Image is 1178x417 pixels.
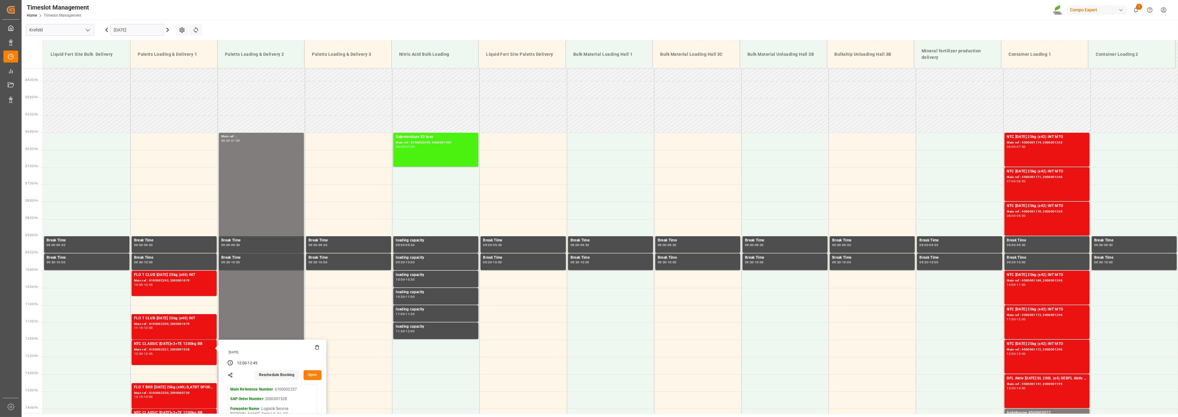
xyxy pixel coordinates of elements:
div: - [230,139,231,142]
div: - [1016,387,1016,390]
div: - [1016,180,1016,183]
div: loading capacity [396,289,476,295]
div: Break Time [134,255,214,261]
div: - [754,261,755,264]
div: Main ref : 4500001169, 2000001248 [1007,278,1087,283]
div: - [317,261,318,264]
div: Break Time [832,255,912,261]
div: FLO T CLUB [DATE] 25kg (x40) INT [134,272,214,278]
div: 07:00 [1007,180,1016,183]
div: 12:45 [247,361,257,366]
div: - [143,352,144,355]
div: - [1016,352,1016,355]
div: - [230,244,231,246]
div: - [841,261,842,264]
div: 09:30 [1094,261,1103,264]
div: Break Time [745,237,825,244]
div: Break Time [1007,237,1087,244]
span: 05:30 Hr [25,113,38,116]
div: FLO T BKR [DATE] 25kg (x40) D,ATBT SPORT [DATE] 25%UH 3M 25kg (x40) INTFLO T CLUB [DATE] 25kg (x4... [134,384,214,391]
div: 10:00 [318,261,327,264]
div: 09:30 [1017,244,1026,246]
div: 12:00 [144,326,153,329]
span: 11:30 Hr [25,320,38,323]
div: - [405,295,406,298]
div: Container Loading 2 [1093,49,1170,60]
div: Nitric Acid Bulk Loading [397,49,474,60]
div: 11:00 [1007,318,1016,321]
div: 09:00 [745,244,754,246]
div: BFL Aktiv [DATE] SL 200L (x4) DEBFL Aktiv [DATE] SL 200L (x4) DE;BFL Ca SL 200L (x4) CL,ES,LAT MTO [1007,375,1087,382]
div: Break Time [832,237,912,244]
div: 10:00 [755,261,764,264]
div: 09:00 [1094,244,1103,246]
span: 05:00 Hr [25,95,38,99]
span: 06:00 Hr [25,130,38,133]
div: 09:30 [318,244,327,246]
div: Main ref : 4500001172, 2000001248 [1007,347,1087,352]
div: 09:00 [221,244,230,246]
div: - [667,244,668,246]
div: Bulk Material Unloading Hall 3B [745,49,822,60]
div: 10:00 [396,278,405,281]
span: 1 [1136,4,1142,10]
div: 12:00 [406,330,415,333]
div: Break Time [1007,255,1087,261]
div: Salpetersäure 53 lose [396,134,476,140]
div: 11:15 [134,326,143,329]
div: Break Time [483,237,563,244]
div: 10:00 [231,261,240,264]
div: 10:00 [144,261,153,264]
div: - [754,244,755,246]
div: 10:00 [493,261,502,264]
div: Main ref : 6100002237, 2000001528 [134,347,214,352]
div: Main ref : 4500001171, 2000001248 [1007,175,1087,180]
div: 06:00 [1007,145,1016,148]
span: 04:30 Hr [25,78,38,82]
div: Break Time [571,255,651,261]
div: - [1016,214,1016,217]
div: NTC CLASSIC [DATE]+3+TE 1200kg BB [134,341,214,347]
div: 09:00 [483,244,492,246]
div: 14:00 [1017,387,1026,390]
div: Break Time [309,255,389,261]
div: Compo Expert [1067,6,1127,14]
div: - [928,244,929,246]
span: 08:00 Hr [25,199,38,202]
div: - [143,261,144,264]
div: 09:30 [929,244,938,246]
div: Break Time [47,237,127,244]
div: 09:00 [1017,214,1026,217]
span: 13:30 Hr [25,389,38,392]
div: - [667,261,668,264]
div: 10:00 [134,283,143,286]
div: 09:00 [309,244,317,246]
div: 14:00 [144,395,153,398]
div: Main ref : 4500001173, 2000001248 [1007,313,1087,318]
div: 09:30 [832,261,841,264]
div: 09:30 [755,244,764,246]
img: Screenshot%202023-09-29%20at%2010.02.21.png_1712312052.png [1053,5,1063,15]
button: open menu [83,25,92,35]
div: 09:00 [571,244,579,246]
div: 09:30 [56,244,65,246]
div: Break Time [571,237,651,244]
div: Main ref : , [221,134,301,139]
div: loading capacity [396,272,476,278]
div: 10:00 [929,261,938,264]
a: Home [27,13,37,18]
div: Break Time [309,237,389,244]
div: Break Time [658,255,738,261]
div: 06:00 [221,139,230,142]
span: 07:30 Hr [25,182,38,185]
div: 09:30 [1007,261,1016,264]
div: Main ref : 6100002230, 2000000720 [134,391,214,396]
div: 11:00 [406,295,415,298]
div: - [928,261,929,264]
div: Main ref : 4500001141, 2000001159 [1007,382,1087,387]
p: - 6100002237 [230,387,315,392]
div: - [1016,318,1016,321]
div: 11:00 [1017,283,1026,286]
div: 08:00 [1017,180,1026,183]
